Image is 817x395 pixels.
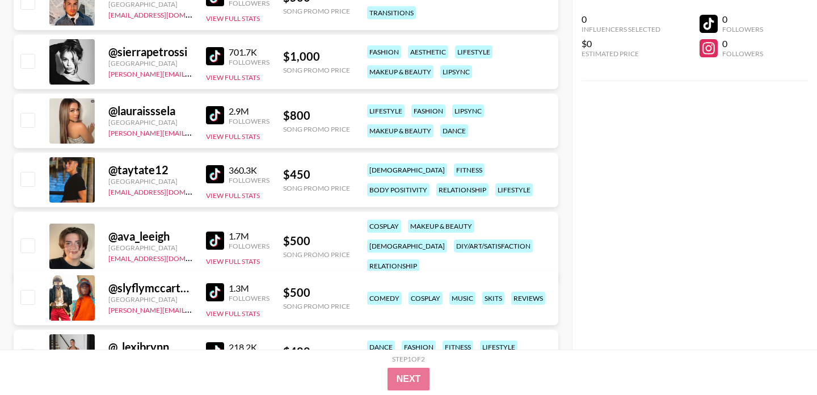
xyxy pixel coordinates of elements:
[229,242,269,250] div: Followers
[582,14,660,25] div: 0
[229,294,269,302] div: Followers
[206,257,260,266] button: View Full Stats
[206,191,260,200] button: View Full Stats
[495,183,533,196] div: lifestyle
[108,104,192,118] div: @ lauraisssela
[408,220,474,233] div: makeup & beauty
[722,25,763,33] div: Followers
[452,104,484,117] div: lipsync
[511,292,545,305] div: reviews
[367,239,447,253] div: [DEMOGRAPHIC_DATA]
[283,285,350,300] div: $ 500
[367,45,401,58] div: fashion
[367,6,416,19] div: transitions
[408,292,443,305] div: cosplay
[108,340,192,354] div: @ _lexibrynn
[367,104,405,117] div: lifestyle
[582,49,660,58] div: Estimated Price
[367,341,395,354] div: dance
[367,292,402,305] div: comedy
[283,250,350,259] div: Song Promo Price
[206,283,224,301] img: TikTok
[206,47,224,65] img: TikTok
[206,342,224,360] img: TikTok
[367,220,401,233] div: cosplay
[367,124,433,137] div: makeup & beauty
[722,49,763,58] div: Followers
[283,184,350,192] div: Song Promo Price
[454,239,533,253] div: diy/art/satisfaction
[206,132,260,141] button: View Full Stats
[283,302,350,310] div: Song Promo Price
[722,38,763,49] div: 0
[229,230,269,242] div: 1.7M
[108,252,222,263] a: [EMAIL_ADDRESS][DOMAIN_NAME]
[206,309,260,318] button: View Full Stats
[440,65,472,78] div: lipsync
[108,127,276,137] a: [PERSON_NAME][EMAIL_ADDRESS][DOMAIN_NAME]
[482,292,504,305] div: skits
[108,45,192,59] div: @ sierrapetrossi
[722,14,763,25] div: 0
[229,342,269,353] div: 218.2K
[411,104,445,117] div: fashion
[108,243,192,252] div: [GEOGRAPHIC_DATA]
[408,45,448,58] div: aesthetic
[443,341,473,354] div: fitness
[283,108,350,123] div: $ 800
[582,38,660,49] div: $0
[367,259,419,272] div: relationship
[449,292,475,305] div: music
[283,125,350,133] div: Song Promo Price
[206,232,224,250] img: TikTok
[367,183,429,196] div: body positivity
[108,295,192,304] div: [GEOGRAPHIC_DATA]
[108,229,192,243] div: @ ava_leeigh
[206,14,260,23] button: View Full Stats
[388,368,430,390] button: Next
[229,58,269,66] div: Followers
[455,45,492,58] div: lifestyle
[440,124,468,137] div: dance
[229,117,269,125] div: Followers
[108,118,192,127] div: [GEOGRAPHIC_DATA]
[760,338,803,381] iframe: Drift Widget Chat Controller
[283,49,350,64] div: $ 1,000
[367,163,447,177] div: [DEMOGRAPHIC_DATA]
[108,177,192,186] div: [GEOGRAPHIC_DATA]
[392,355,425,363] div: Step 1 of 2
[206,73,260,82] button: View Full Stats
[582,25,660,33] div: Influencers Selected
[108,186,222,196] a: [EMAIL_ADDRESS][DOMAIN_NAME]
[206,106,224,124] img: TikTok
[229,165,269,176] div: 360.3K
[108,304,276,314] a: [PERSON_NAME][EMAIL_ADDRESS][DOMAIN_NAME]
[206,165,224,183] img: TikTok
[108,59,192,68] div: [GEOGRAPHIC_DATA]
[367,65,433,78] div: makeup & beauty
[283,344,350,359] div: $ 400
[480,341,517,354] div: lifestyle
[108,9,222,19] a: [EMAIL_ADDRESS][DOMAIN_NAME]
[108,68,276,78] a: [PERSON_NAME][EMAIL_ADDRESS][DOMAIN_NAME]
[108,281,192,295] div: @ slyflymccartney
[283,234,350,248] div: $ 500
[436,183,488,196] div: relationship
[229,106,269,117] div: 2.9M
[283,7,350,15] div: Song Promo Price
[402,341,436,354] div: fashion
[283,167,350,182] div: $ 450
[454,163,485,177] div: fitness
[229,176,269,184] div: Followers
[229,283,269,294] div: 1.3M
[229,47,269,58] div: 701.7K
[283,66,350,74] div: Song Promo Price
[108,163,192,177] div: @ taytate12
